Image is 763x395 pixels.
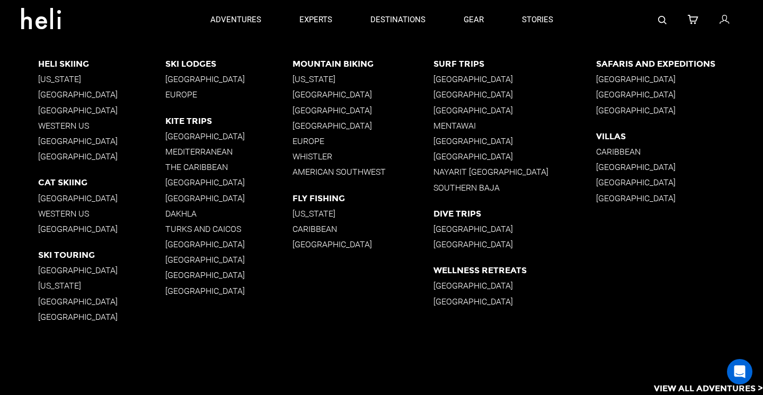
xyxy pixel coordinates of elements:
[292,59,433,69] p: Mountain Biking
[38,265,165,275] p: [GEOGRAPHIC_DATA]
[292,105,433,115] p: [GEOGRAPHIC_DATA]
[38,74,165,84] p: [US_STATE]
[165,209,292,219] p: Dakhla
[210,14,261,25] p: adventures
[292,151,433,161] p: Whistler
[433,89,596,100] p: [GEOGRAPHIC_DATA]
[38,209,165,219] p: Western US
[38,177,165,187] p: Cat Skiing
[165,89,292,100] p: Europe
[292,239,433,249] p: [GEOGRAPHIC_DATA]
[292,224,433,234] p: Caribbean
[38,224,165,234] p: [GEOGRAPHIC_DATA]
[596,105,763,115] p: [GEOGRAPHIC_DATA]
[433,136,596,146] p: [GEOGRAPHIC_DATA]
[38,136,165,146] p: [GEOGRAPHIC_DATA]
[292,121,433,131] p: [GEOGRAPHIC_DATA]
[596,162,763,172] p: [GEOGRAPHIC_DATA]
[165,59,292,69] p: Ski Lodges
[654,383,763,395] p: View All Adventures >
[165,239,292,249] p: [GEOGRAPHIC_DATA]
[433,121,596,131] p: Mentawai
[596,59,763,69] p: Safaris and Expeditions
[38,281,165,291] p: [US_STATE]
[165,147,292,157] p: Mediterranean
[165,270,292,280] p: [GEOGRAPHIC_DATA]
[165,162,292,172] p: The Caribbean
[433,265,596,275] p: Wellness Retreats
[433,167,596,177] p: Nayarit [GEOGRAPHIC_DATA]
[292,209,433,219] p: [US_STATE]
[165,193,292,203] p: [GEOGRAPHIC_DATA]
[38,250,165,260] p: Ski Touring
[658,16,667,24] img: search-bar-icon.svg
[433,239,596,249] p: [GEOGRAPHIC_DATA]
[292,167,433,177] p: American Southwest
[596,193,763,203] p: [GEOGRAPHIC_DATA]
[165,177,292,187] p: [GEOGRAPHIC_DATA]
[433,59,596,69] p: Surf Trips
[433,281,596,291] p: [GEOGRAPHIC_DATA]
[433,183,596,193] p: Southern Baja
[38,151,165,161] p: [GEOGRAPHIC_DATA]
[38,89,165,100] p: [GEOGRAPHIC_DATA]
[433,297,596,307] p: [GEOGRAPHIC_DATA]
[38,297,165,307] p: [GEOGRAPHIC_DATA]
[433,105,596,115] p: [GEOGRAPHIC_DATA]
[292,193,433,203] p: Fly Fishing
[596,89,763,100] p: [GEOGRAPHIC_DATA]
[38,121,165,131] p: Western US
[38,105,165,115] p: [GEOGRAPHIC_DATA]
[433,224,596,234] p: [GEOGRAPHIC_DATA]
[292,89,433,100] p: [GEOGRAPHIC_DATA]
[596,147,763,157] p: Caribbean
[292,136,433,146] p: Europe
[165,74,292,84] p: [GEOGRAPHIC_DATA]
[299,14,332,25] p: experts
[38,59,165,69] p: Heli Skiing
[165,255,292,265] p: [GEOGRAPHIC_DATA]
[727,359,752,384] div: Open Intercom Messenger
[38,312,165,322] p: [GEOGRAPHIC_DATA]
[292,74,433,84] p: [US_STATE]
[38,193,165,203] p: [GEOGRAPHIC_DATA]
[433,74,596,84] p: [GEOGRAPHIC_DATA]
[165,286,292,296] p: [GEOGRAPHIC_DATA]
[165,224,292,234] p: Turks and Caicos
[165,131,292,141] p: [GEOGRAPHIC_DATA]
[596,131,763,141] p: Villas
[596,74,763,84] p: [GEOGRAPHIC_DATA]
[596,177,763,187] p: [GEOGRAPHIC_DATA]
[165,116,292,126] p: Kite Trips
[370,14,425,25] p: destinations
[433,151,596,161] p: [GEOGRAPHIC_DATA]
[433,209,596,219] p: Dive Trips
